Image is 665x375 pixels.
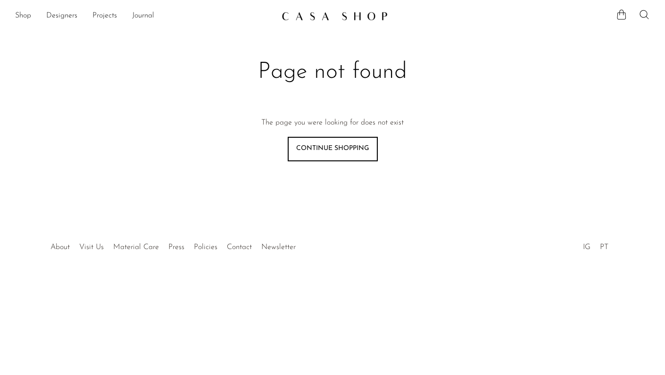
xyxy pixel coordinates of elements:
a: Material Care [113,243,159,251]
a: Shop [15,10,31,22]
ul: NEW HEADER MENU [15,8,274,24]
a: Press [168,243,184,251]
a: Contact [227,243,252,251]
a: PT [600,243,608,251]
a: Visit Us [79,243,104,251]
a: About [50,243,70,251]
ul: Social Medias [578,236,613,254]
h1: Page not found [183,58,482,87]
a: Journal [132,10,154,22]
ul: Quick links [46,236,300,254]
p: The page you were looking for does not exist [261,117,404,129]
a: IG [583,243,590,251]
a: Projects [92,10,117,22]
a: Designers [46,10,77,22]
a: Continue shopping [288,137,378,161]
a: Policies [194,243,217,251]
nav: Desktop navigation [15,8,274,24]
